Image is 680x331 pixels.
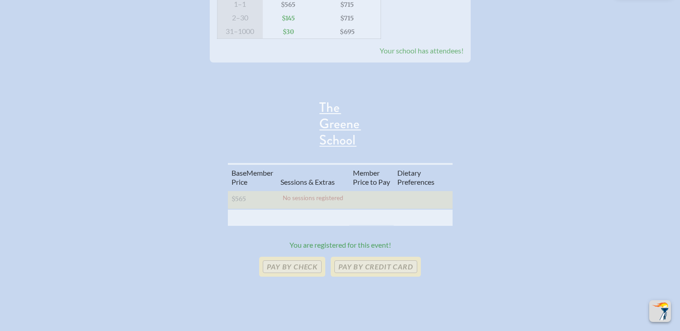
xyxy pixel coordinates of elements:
span: 2–30 [217,11,263,25]
span: 31–1000 [217,25,263,39]
span: Base [231,168,246,177]
span: ary Preferences [397,168,434,186]
span: Price [231,177,247,186]
p: No sessions registered [280,195,346,201]
th: Diet [394,164,438,191]
th: Sessions & Extras [277,164,349,191]
button: Scroll Top [649,300,671,322]
span: You are registered for this event! [289,240,391,249]
th: Member Price to Pay [349,164,394,191]
span: $30 [263,25,314,39]
span: Your school has attendees! [380,46,463,55]
span: $715 [314,11,381,25]
img: The Greene School [319,102,361,147]
th: Memb [228,164,277,191]
span: er [267,168,273,177]
img: To the top [651,302,669,320]
span: $695 [314,25,381,39]
span: $145 [263,11,314,25]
